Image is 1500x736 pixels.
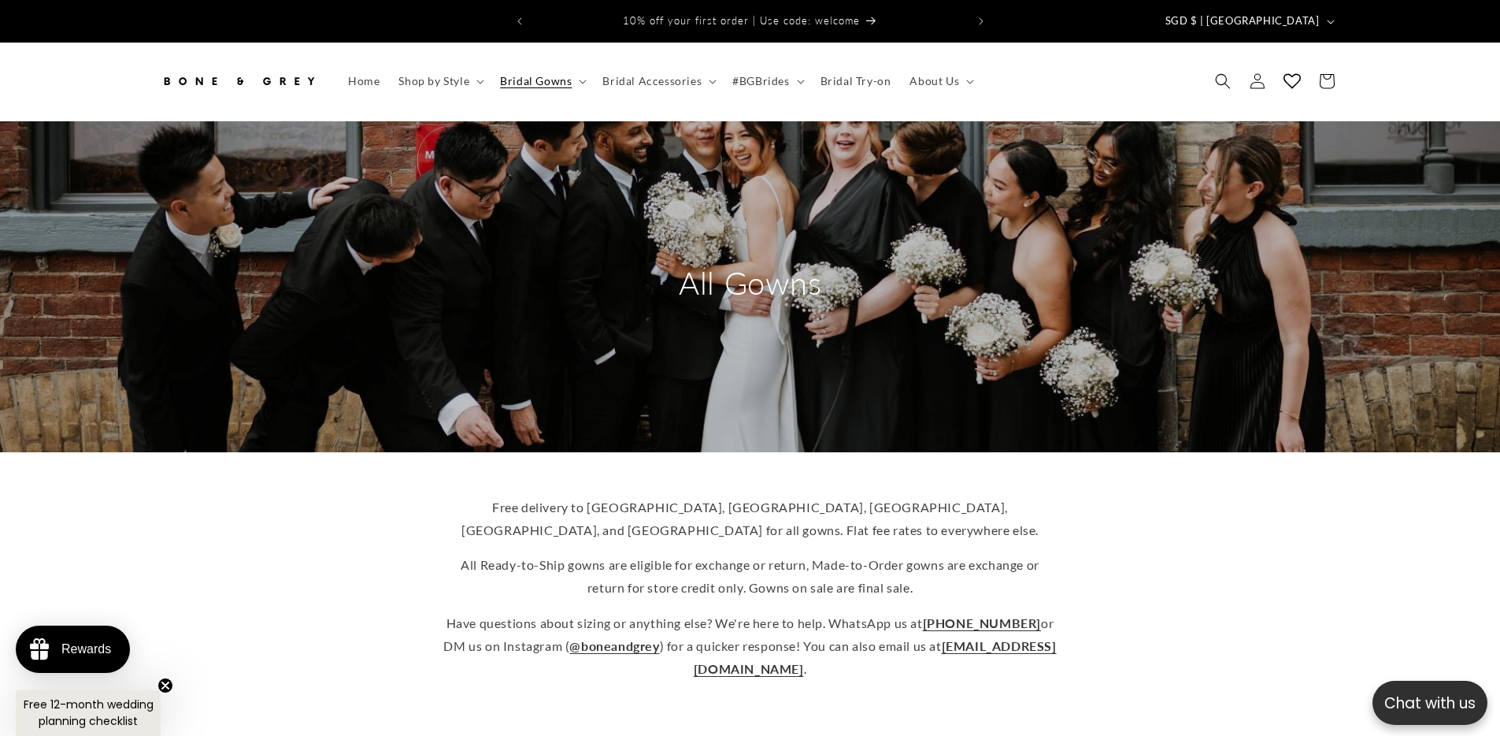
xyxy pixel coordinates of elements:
summary: #BGBrides [723,65,810,98]
img: Bone and Grey Bridal [160,64,317,99]
button: SGD $ | [GEOGRAPHIC_DATA] [1156,6,1341,36]
summary: Bridal Accessories [593,65,723,98]
span: About Us [909,74,959,88]
summary: Shop by Style [389,65,491,98]
a: @boneandgrey [569,638,659,653]
a: [EMAIL_ADDRESS][DOMAIN_NAME] [694,638,1057,676]
span: Bridal Try-on [820,74,891,88]
button: Open chatbox [1372,681,1487,725]
button: Close teaser [157,678,173,693]
p: Chat with us [1372,692,1487,715]
span: Bridal Accessories [602,74,702,88]
a: [PHONE_NUMBER] [923,615,1041,630]
summary: Bridal Gowns [491,65,593,98]
a: Bridal Try-on [811,65,901,98]
span: Free 12-month wedding planning checklist [24,697,154,729]
span: #BGBrides [732,74,789,88]
a: Home [339,65,389,98]
summary: About Us [900,65,980,98]
button: Next announcement [964,6,998,36]
a: Bone and Grey Bridal [154,58,323,105]
button: Previous announcement [502,6,537,36]
p: Free delivery to [GEOGRAPHIC_DATA], [GEOGRAPHIC_DATA], [GEOGRAPHIC_DATA], [GEOGRAPHIC_DATA], and ... [443,496,1057,542]
span: SGD $ | [GEOGRAPHIC_DATA] [1165,13,1320,29]
p: Have questions about sizing or anything else? We're here to help. WhatsApp us at or DM us on Inst... [443,612,1057,680]
div: Free 12-month wedding planning checklistClose teaser [16,690,161,736]
span: Home [348,74,380,88]
span: 10% off your first order | Use code: welcome [623,14,860,27]
summary: Search [1206,64,1240,99]
h2: All Gowns [601,262,900,303]
span: Shop by Style [398,74,469,88]
div: Rewards [61,642,111,656]
p: All Ready-to-Ship gowns are eligible for exchange or return, Made-to-Order gowns are exchange or ... [443,554,1057,600]
span: Bridal Gowns [500,74,572,88]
